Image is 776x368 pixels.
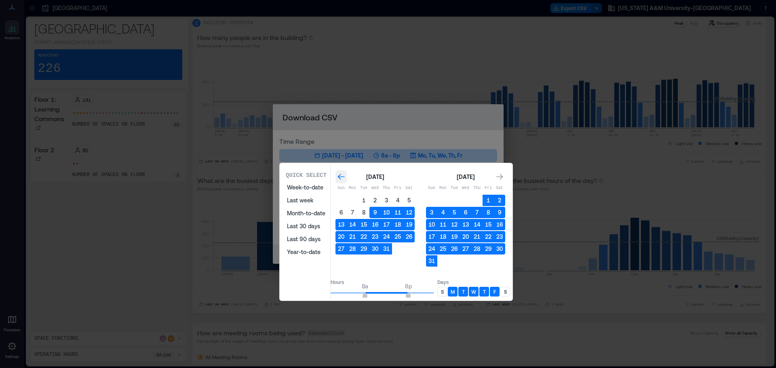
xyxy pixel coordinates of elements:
[335,243,347,254] button: 27
[347,185,358,191] p: Mon
[451,288,455,295] p: M
[494,231,505,242] button: 23
[471,231,483,242] button: 21
[403,231,415,242] button: 26
[358,231,369,242] button: 22
[403,183,415,194] th: Saturday
[381,195,392,206] button: 3
[347,243,358,254] button: 28
[449,219,460,230] button: 12
[437,231,449,242] button: 18
[426,255,437,267] button: 31
[369,183,381,194] th: Wednesday
[392,185,403,191] p: Fri
[358,183,369,194] th: Tuesday
[460,231,471,242] button: 20
[358,243,369,254] button: 29
[369,195,381,206] button: 2
[483,231,494,242] button: 22
[462,288,465,295] p: T
[494,171,505,183] button: Go to next month
[381,185,392,191] p: Thu
[449,243,460,254] button: 26
[362,283,368,290] span: 8a
[358,219,369,230] button: 15
[483,195,494,206] button: 1
[471,243,483,254] button: 28
[369,219,381,230] button: 16
[381,243,392,254] button: 31
[403,185,415,191] p: Sat
[347,207,358,218] button: 7
[437,279,510,285] p: Days
[405,283,412,290] span: 6p
[335,219,347,230] button: 13
[494,185,505,191] p: Sat
[335,231,347,242] button: 20
[494,183,505,194] th: Saturday
[493,288,496,295] p: F
[364,172,386,182] div: [DATE]
[494,195,505,206] button: 2
[483,207,494,218] button: 8
[335,171,347,183] button: Go to previous month
[437,219,449,230] button: 11
[369,207,381,218] button: 9
[483,243,494,254] button: 29
[471,219,483,230] button: 14
[426,243,437,254] button: 24
[392,195,403,206] button: 4
[494,243,505,254] button: 30
[381,207,392,218] button: 10
[331,279,434,285] p: Hours
[335,207,347,218] button: 6
[483,183,494,194] th: Friday
[392,207,403,218] button: 11
[454,172,477,182] div: [DATE]
[471,185,483,191] p: Thu
[282,207,330,220] button: Month-to-date
[347,219,358,230] button: 14
[392,231,403,242] button: 25
[449,231,460,242] button: 19
[426,183,437,194] th: Sunday
[441,288,444,295] p: S
[471,288,476,295] p: W
[460,183,471,194] th: Wednesday
[471,207,483,218] button: 7
[282,233,330,246] button: Last 90 days
[460,219,471,230] button: 13
[460,185,471,191] p: Wed
[369,243,381,254] button: 30
[403,195,415,206] button: 5
[392,219,403,230] button: 18
[282,181,330,194] button: Week-to-date
[460,207,471,218] button: 6
[504,288,507,295] p: S
[426,207,437,218] button: 3
[403,207,415,218] button: 12
[483,288,486,295] p: T
[369,231,381,242] button: 23
[426,231,437,242] button: 17
[381,231,392,242] button: 24
[358,207,369,218] button: 8
[381,219,392,230] button: 17
[358,185,369,191] p: Tue
[347,231,358,242] button: 21
[437,185,449,191] p: Mon
[449,183,460,194] th: Tuesday
[335,185,347,191] p: Sun
[437,183,449,194] th: Monday
[286,171,327,179] p: Quick Select
[282,194,330,207] button: Last week
[426,219,437,230] button: 10
[437,243,449,254] button: 25
[437,207,449,218] button: 4
[483,185,494,191] p: Fri
[426,185,437,191] p: Sun
[381,183,392,194] th: Thursday
[282,246,330,259] button: Year-to-date
[358,195,369,206] button: 1
[494,207,505,218] button: 9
